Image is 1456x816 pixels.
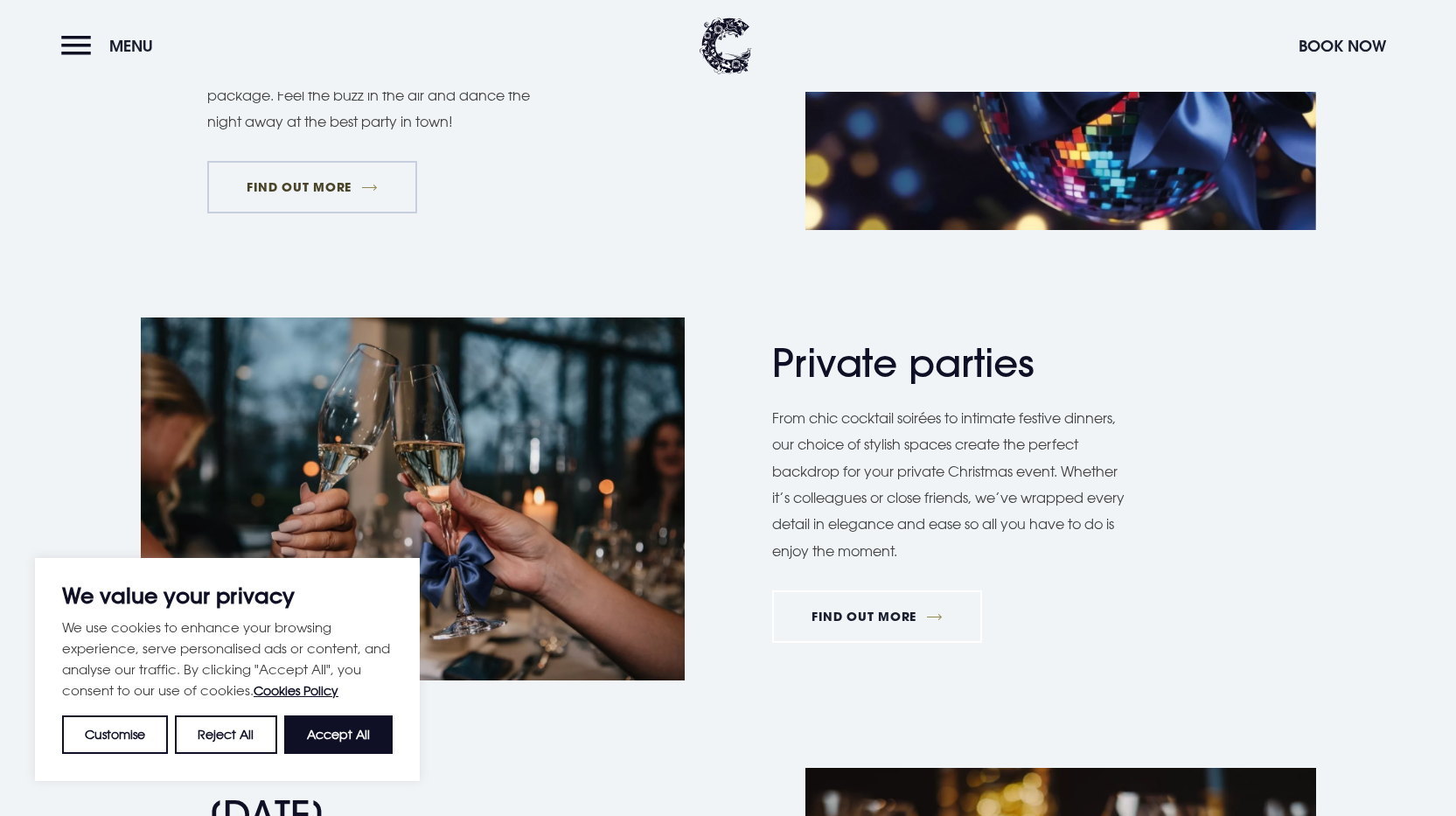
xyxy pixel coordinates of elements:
h2: Private parties [772,340,1113,387]
button: Reject All [175,715,276,754]
a: FIND OUT MORE [207,161,418,213]
p: From chic cocktail soirées to intimate festive dinners, our choice of stylish spaces create the p... [772,405,1131,564]
a: FIND OUT MORE [772,590,983,643]
button: Book Now [1290,27,1395,65]
button: Customise [62,715,168,754]
button: Accept All [284,715,393,754]
div: We value your privacy [35,558,420,781]
img: Clandeboye Lodge [700,17,752,74]
a: Cookies Policy [254,683,338,698]
button: Menu [61,27,162,65]
p: We use cookies to enhance your browsing experience, serve personalised ads or content, and analys... [62,617,393,701]
span: Menu [109,36,153,56]
p: We value your privacy [62,585,393,606]
img: Christmas Hotel in Northern Ireland [141,317,685,680]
